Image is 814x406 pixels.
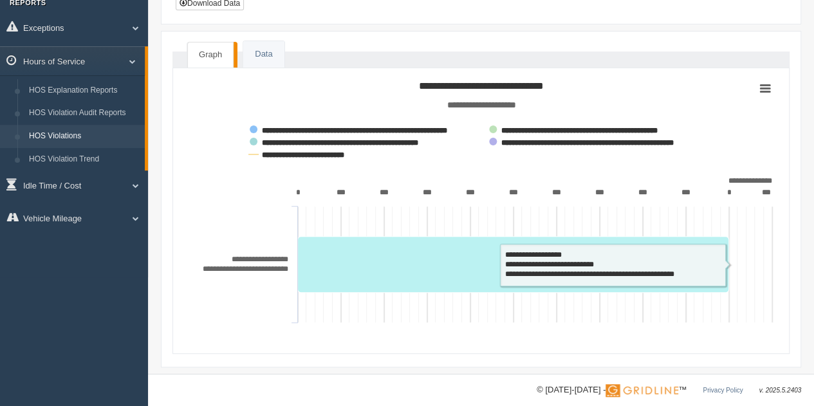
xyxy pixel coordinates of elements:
[23,79,145,102] a: HOS Explanation Reports
[187,42,234,68] a: Graph
[23,125,145,148] a: HOS Violations
[537,383,801,397] div: © [DATE]-[DATE] - ™
[23,148,145,171] a: HOS Violation Trend
[243,41,284,68] a: Data
[703,387,743,394] a: Privacy Policy
[23,102,145,125] a: HOS Violation Audit Reports
[759,387,801,394] span: v. 2025.5.2403
[606,384,678,397] img: Gridline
